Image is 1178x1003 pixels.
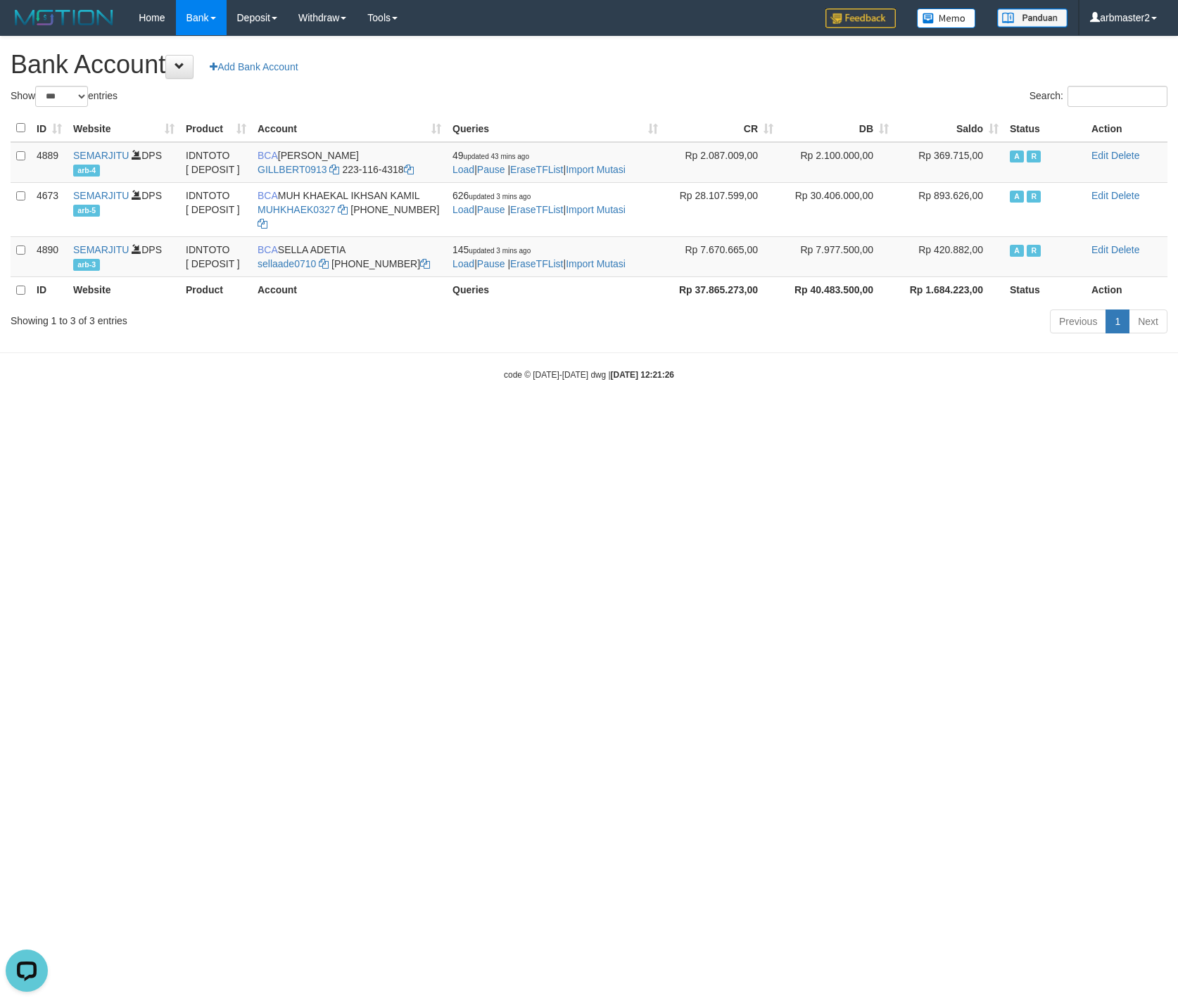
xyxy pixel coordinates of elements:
[452,164,474,175] a: Load
[464,153,529,160] span: updated 43 mins ago
[258,258,316,269] a: sellaade0710
[566,164,626,175] a: Import Mutasi
[1010,151,1024,162] span: Active
[35,86,88,107] select: Showentries
[477,164,505,175] a: Pause
[68,236,180,276] td: DPS
[452,204,474,215] a: Load
[452,244,531,255] span: 145
[73,165,100,177] span: arb-4
[997,8,1068,27] img: panduan.png
[779,142,894,183] td: Rp 2.100.000,00
[1086,276,1167,303] th: Action
[1091,190,1108,201] a: Edit
[664,236,779,276] td: Rp 7.670.665,00
[452,150,529,161] span: 49
[404,164,414,175] a: Copy 2231164318 to clipboard
[1004,276,1086,303] th: Status
[1027,191,1041,203] span: Running
[779,236,894,276] td: Rp 7.977.500,00
[338,204,348,215] a: Copy MUHKHAEK0327 to clipboard
[1091,150,1108,161] a: Edit
[447,115,664,142] th: Queries: activate to sort column ascending
[894,142,1004,183] td: Rp 369.715,00
[1010,191,1024,203] span: Active
[566,258,626,269] a: Import Mutasi
[1004,115,1086,142] th: Status
[510,164,563,175] a: EraseTFList
[258,150,278,161] span: BCA
[73,190,129,201] a: SEMARJITU
[11,7,118,28] img: MOTION_logo.png
[329,164,339,175] a: Copy GILLBERT0913 to clipboard
[31,142,68,183] td: 4889
[258,190,278,201] span: BCA
[73,259,100,271] span: arb-3
[1030,86,1167,107] label: Search:
[252,182,447,236] td: MUH KHAEKAL IKHSAN KAMIL [PHONE_NUMBER]
[510,204,563,215] a: EraseTFList
[566,204,626,215] a: Import Mutasi
[258,218,267,229] a: Copy 7152165849 to clipboard
[258,244,278,255] span: BCA
[894,236,1004,276] td: Rp 420.882,00
[1086,115,1167,142] th: Action
[68,276,180,303] th: Website
[779,182,894,236] td: Rp 30.406.000,00
[510,258,563,269] a: EraseTFList
[201,55,307,79] a: Add Bank Account
[779,115,894,142] th: DB: activate to sort column ascending
[252,142,447,183] td: [PERSON_NAME] 223-116-4318
[258,204,336,215] a: MUHKHAEK0327
[1129,309,1167,333] a: Next
[894,276,1004,303] th: Rp 1.684.223,00
[779,276,894,303] th: Rp 40.483.500,00
[1091,244,1108,255] a: Edit
[73,205,100,217] span: arb-5
[73,244,129,255] a: SEMARJITU
[420,258,430,269] a: Copy 6127014665 to clipboard
[6,6,48,48] button: Open LiveChat chat widget
[31,115,68,142] th: ID: activate to sort column ascending
[180,236,252,276] td: IDNTOTO [ DEPOSIT ]
[180,276,252,303] th: Product
[31,236,68,276] td: 4890
[917,8,976,28] img: Button%20Memo.svg
[73,150,129,161] a: SEMARJITU
[447,276,664,303] th: Queries
[1027,245,1041,257] span: Running
[11,51,1167,79] h1: Bank Account
[825,8,896,28] img: Feedback.jpg
[1050,309,1106,333] a: Previous
[68,182,180,236] td: DPS
[31,182,68,236] td: 4673
[504,370,674,380] small: code © [DATE]-[DATE] dwg |
[477,258,505,269] a: Pause
[11,86,118,107] label: Show entries
[1111,244,1139,255] a: Delete
[452,244,626,269] span: | | |
[452,150,626,175] span: | | |
[180,142,252,183] td: IDNTOTO [ DEPOSIT ]
[11,308,481,328] div: Showing 1 to 3 of 3 entries
[469,247,531,255] span: updated 3 mins ago
[664,182,779,236] td: Rp 28.107.599,00
[180,115,252,142] th: Product: activate to sort column ascending
[664,276,779,303] th: Rp 37.865.273,00
[469,193,531,200] span: updated 3 mins ago
[894,115,1004,142] th: Saldo: activate to sort column ascending
[180,182,252,236] td: IDNTOTO [ DEPOSIT ]
[452,190,531,201] span: 626
[452,258,474,269] a: Load
[1106,309,1129,333] a: 1
[1010,245,1024,257] span: Active
[252,276,447,303] th: Account
[31,276,68,303] th: ID
[1111,190,1139,201] a: Delete
[611,370,674,380] strong: [DATE] 12:21:26
[252,236,447,276] td: SELLA ADETIA [PHONE_NUMBER]
[319,258,329,269] a: Copy sellaade0710 to clipboard
[664,142,779,183] td: Rp 2.087.009,00
[664,115,779,142] th: CR: activate to sort column ascending
[452,190,626,215] span: | | |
